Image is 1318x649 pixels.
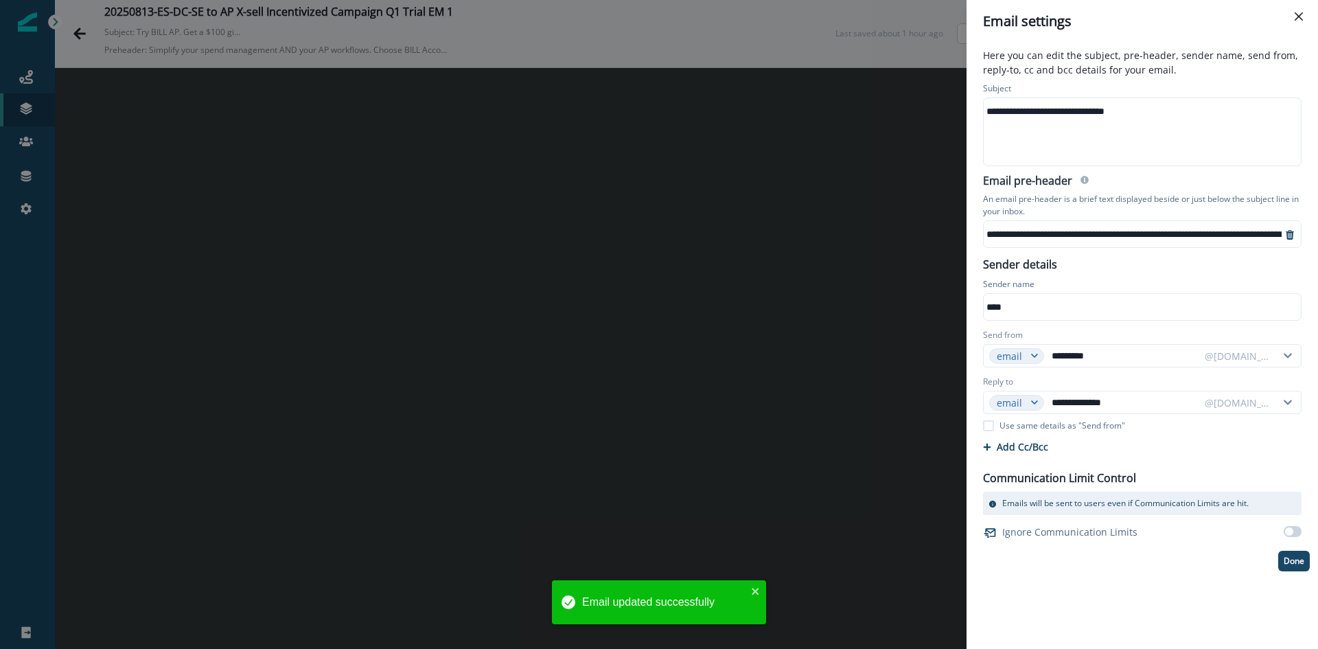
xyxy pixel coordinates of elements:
[983,376,1013,388] label: Reply to
[582,594,747,611] div: Email updated successfully
[1284,556,1304,566] p: Done
[997,396,1024,410] div: email
[983,440,1048,453] button: Add Cc/Bcc
[1288,5,1310,27] button: Close
[983,278,1034,293] p: Sender name
[983,190,1302,220] p: An email pre-header is a brief text displayed beside or just below the subject line in your inbox.
[983,82,1011,98] p: Subject
[997,349,1024,363] div: email
[751,586,761,597] button: close
[1205,349,1271,363] div: @[DOMAIN_NAME]
[1284,229,1295,240] svg: remove-preheader
[983,174,1072,190] h2: Email pre-header
[983,11,1302,32] div: Email settings
[1002,497,1249,510] p: Emails will be sent to users even if Communication Limits are hit.
[975,48,1310,80] p: Here you can edit the subject, pre-header, sender name, send from, reply-to, cc and bcc details f...
[999,420,1125,432] p: Use same details as "Send from"
[983,329,1023,341] label: Send from
[975,253,1065,273] p: Sender details
[983,470,1136,486] p: Communication Limit Control
[1002,525,1137,539] p: Ignore Communication Limits
[1205,396,1271,410] div: @[DOMAIN_NAME]
[1278,551,1310,571] button: Done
